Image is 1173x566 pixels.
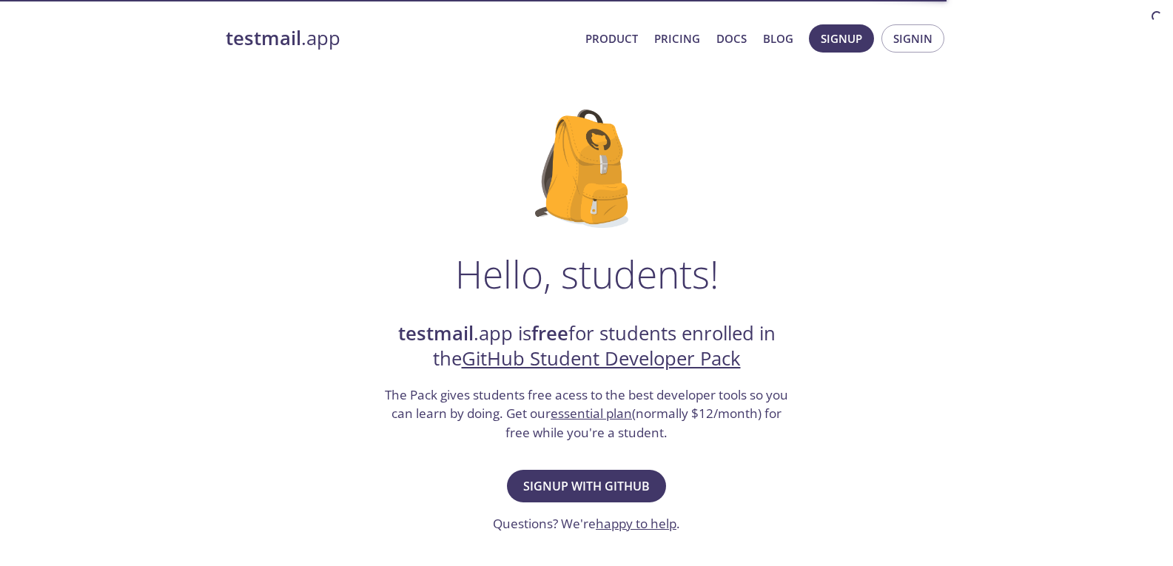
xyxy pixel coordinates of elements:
[455,252,719,296] h1: Hello, students!
[821,29,862,48] span: Signup
[493,514,680,533] h3: Questions? We're .
[462,346,741,371] a: GitHub Student Developer Pack
[881,24,944,53] button: Signin
[531,320,568,346] strong: free
[596,515,676,532] a: happy to help
[535,110,638,228] img: github-student-backpack.png
[226,25,301,51] strong: testmail
[226,26,574,51] a: testmail.app
[763,29,793,48] a: Blog
[585,29,638,48] a: Product
[383,385,790,442] h3: The Pack gives students free acess to the best developer tools so you can learn by doing. Get our...
[398,320,474,346] strong: testmail
[523,476,650,496] span: Signup with GitHub
[893,29,932,48] span: Signin
[551,405,632,422] a: essential plan
[716,29,747,48] a: Docs
[809,24,874,53] button: Signup
[507,470,666,502] button: Signup with GitHub
[654,29,700,48] a: Pricing
[383,321,790,372] h2: .app is for students enrolled in the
